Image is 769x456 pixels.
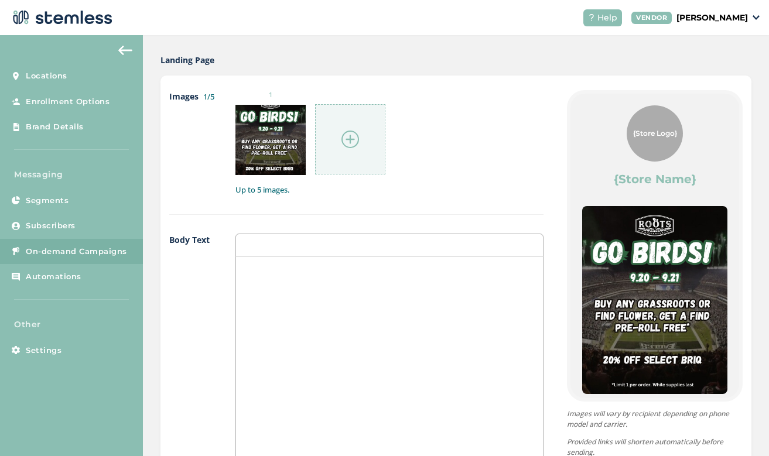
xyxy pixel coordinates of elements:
img: 2Q== [235,105,306,175]
span: Enrollment Options [26,96,110,108]
span: Segments [26,195,69,207]
div: VENDOR [631,12,672,24]
span: On-demand Campaigns [26,246,127,258]
img: logo-dark-0685b13c.svg [9,6,112,29]
span: {Store Logo} [633,128,677,139]
span: Automations [26,271,81,283]
img: icon_down-arrow-small-66adaf34.svg [753,15,760,20]
label: Landing Page [160,54,214,66]
label: Images [169,90,212,196]
p: Images will vary by recipient depending on phone model and carrier. [567,409,743,430]
span: Help [597,12,617,24]
span: Subscribers [26,220,76,232]
label: 1/5 [203,91,214,102]
p: [PERSON_NAME] [676,12,748,24]
img: icon-circle-plus-45441306.svg [341,131,359,148]
img: icon-help-white-03924b79.svg [588,14,595,21]
small: 1 [235,90,306,100]
img: 2Q== [582,206,727,394]
span: Locations [26,70,67,82]
span: Settings [26,345,61,356]
label: Up to 5 images. [235,184,544,196]
label: {Store Name} [614,171,696,187]
img: icon-arrow-back-accent-c549486e.svg [118,46,132,55]
span: Brand Details [26,121,84,133]
iframe: Chat Widget [710,400,769,456]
